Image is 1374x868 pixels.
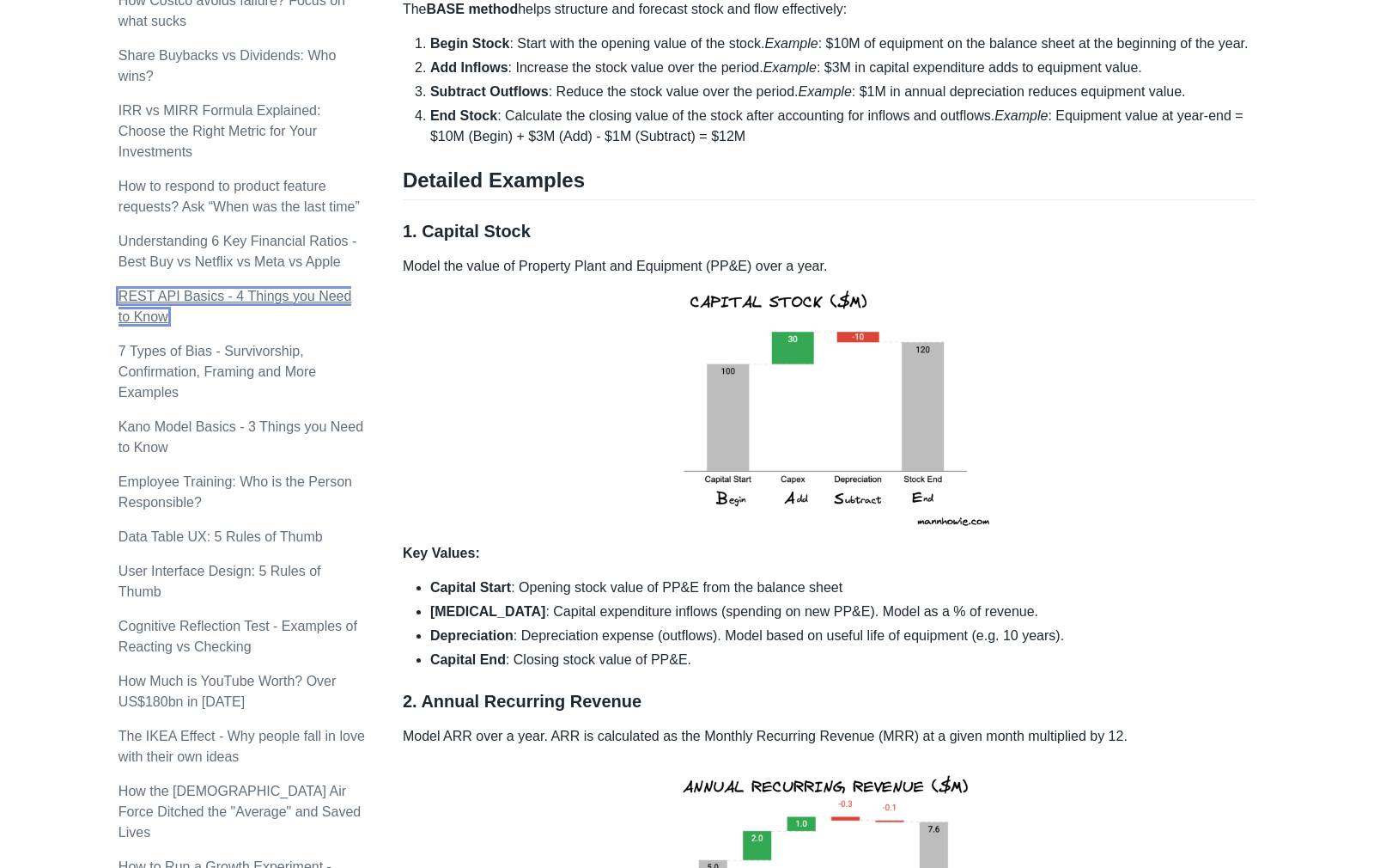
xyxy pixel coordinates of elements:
[403,221,1255,242] h3: 1. Capital Stock
[119,619,357,654] a: Cognitive Reflection Test - Examples of Reacting vs Checking
[430,60,508,75] strong: Add Inflows
[430,626,1255,646] li: : Depreciation expense (outflows). Model based on useful life of equipment (e.g. 10 years).
[430,602,1255,622] li: : Capital expenditure inflows (spending on new PP&E). Model as a % of revenue.
[119,784,361,840] a: How the [DEMOGRAPHIC_DATA] Air Force Ditched the "Average" and Saved Lives
[403,546,480,560] strong: Key Values:
[764,36,818,51] em: Example
[430,650,1255,670] li: : Closing stock value of PP&E.
[119,179,360,214] a: How to respond to product feature requests? Ask “When was the last time”
[119,103,321,159] a: IRR vs MIRR Formula Explained: Choose the Right Metric for Your Investments
[403,256,1255,564] p: Model the value of Property Plant and Equipment (PP&E) over a year.
[426,2,518,16] strong: BASE method
[430,82,1255,102] li: : Reduce the stock value over the period. : $1M in annual depreciation reduces equipment value.
[994,108,1048,123] em: Example
[119,344,316,400] a: 7 Types of Bias - Survivorship, Confirmation, Framing and More Examples
[119,419,363,455] a: Kano Model Basics - 3 Things you Need to Know
[642,277,1017,543] img: capital stock
[403,691,1255,712] h3: 2. Annual Recurring Revenue
[119,674,336,709] a: How Much is YouTube Worth? Over US$180bn in [DATE]
[119,289,352,324] a: REST API Basics - 4 Things you Need to Know
[430,36,509,51] strong: Begin Stock
[119,234,356,269] a: Understanding 6 Key Financial Ratios - Best Buy vs Netflix vs Meta vs Apple
[119,474,352,510] a: Employee Training: Who is the Person Responsible?
[430,108,497,123] strong: End Stock
[403,726,1255,747] p: Model ARR over a year. ARR is calculated as the Monthly Recurring Revenue (MRR) at a given month ...
[763,60,817,75] em: Example
[119,729,365,764] a: The IKEA Effect - Why people fall in love with their own ideas
[430,652,506,667] strong: Capital End
[799,84,852,99] em: Example
[430,34,1255,54] li: : Start with the opening value of the stock. : $10M of equipment on the balance sheet at the begi...
[119,564,321,599] a: User Interface Design: 5 Rules of Thumb
[119,529,323,544] a: Data Table UX: 5 Rules of Thumb
[430,84,549,99] strong: Subtract Outflows
[119,48,336,83] a: Share Buybacks vs Dividends: Who wins?
[430,628,514,643] strong: Depreciation
[430,604,546,619] strong: [MEDICAL_DATA]
[430,578,1255,598] li: : Opening stock value of PP&E from the balance sheet
[430,580,511,595] strong: Capital Start
[403,168,1255,200] h2: Detailed Examples
[430,58,1255,78] li: : Increase the stock value over the period. : $3M in capital expenditure adds to equipment value.
[430,106,1255,147] li: : Calculate the closing value of the stock after accounting for inflows and outflows. : Equipment...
